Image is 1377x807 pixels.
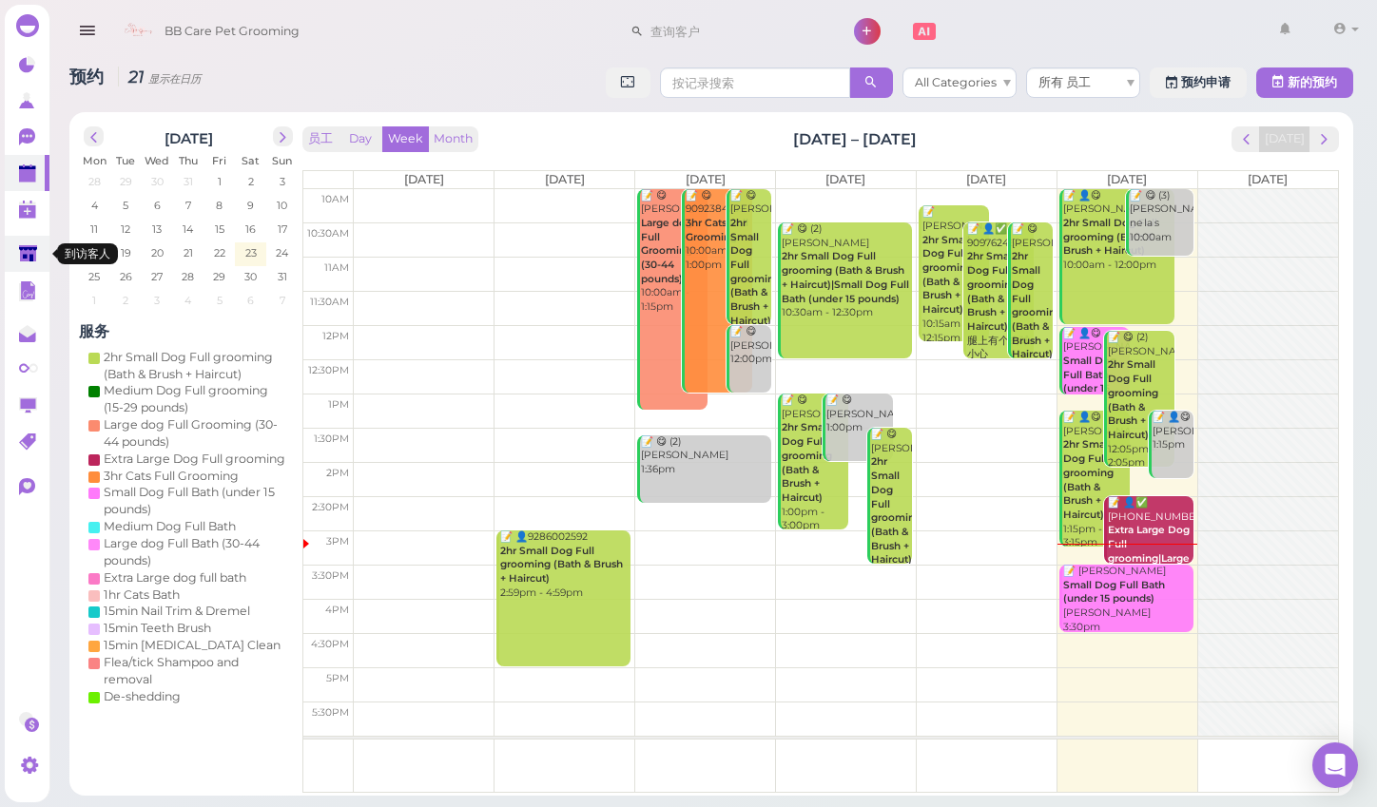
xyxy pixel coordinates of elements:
[730,217,781,327] b: 2hr Small Dog Full grooming (Bath & Brush + Haircut)
[118,173,134,190] span: 29
[57,243,118,264] div: 到访客人
[967,250,1018,332] b: 2hr Small Dog Full grooming (Bath & Brush + Haircut)
[1063,217,1157,257] b: 2hr Small Dog Full grooming (Bath & Brush + Haircut)
[314,432,349,445] span: 1:30pm
[312,569,349,582] span: 3:30pm
[1107,331,1174,471] div: 📝 😋 (2) [PERSON_NAME] 12:05pm - 2:05pm
[781,222,912,320] div: 📝 😋 (2) [PERSON_NAME] 10:30am - 12:30pm
[311,638,349,650] span: 4:30pm
[825,394,893,435] div: 📝 😋 [PERSON_NAME] 1:00pm
[212,154,226,167] span: Fri
[922,234,973,316] b: 2hr Small Dog Full grooming (Bath & Brush + Haircut)
[179,154,198,167] span: Thu
[242,154,260,167] span: Sat
[1107,172,1147,186] span: [DATE]
[1063,355,1116,409] b: Small Dog Full Bath (under 15 pounds)
[640,189,708,315] div: 📝 😋 [PERSON_NAME] 10:00am - 1:15pm
[165,5,300,58] span: BB Care Pet Grooming
[150,221,164,238] span: 13
[1232,126,1261,152] button: prev
[1288,75,1337,89] span: 新的预约
[644,16,828,47] input: 查询客户
[216,173,223,190] span: 1
[278,173,287,190] span: 3
[321,193,349,205] span: 10am
[145,154,169,167] span: Wed
[382,126,429,152] button: Week
[276,221,289,238] span: 17
[1312,742,1358,788] div: Open Intercom Messenger
[116,154,135,167] span: Tue
[149,244,165,261] span: 20
[1150,67,1247,98] a: 预约申请
[1129,189,1193,245] div: 📝 😋 (3) [PERSON_NAME] ne la s 10:00am
[275,197,289,214] span: 10
[782,421,832,503] b: 2hr Small Dog Full grooming (Bath & Brush + Haircut)
[118,268,134,285] span: 26
[89,197,100,214] span: 4
[1062,327,1130,425] div: 📝 👤😋 [PERSON_NAME] 12:01pm
[781,394,848,533] div: 📝 😋 [PERSON_NAME] 1:00pm - 3:00pm
[966,222,1034,390] div: 📝 👤✅ 9097624616 腿上有个肉球 小心 10:30am - 12:30pm
[1038,75,1091,89] span: 所有 员工
[686,172,726,186] span: [DATE]
[308,364,349,376] span: 12:30pm
[104,518,236,535] div: Medium Dog Full Bath
[1256,67,1353,98] button: 新的预约
[104,603,250,620] div: 15min Nail Trim & Dremel
[1108,524,1190,592] b: Extra Large Dog Full grooming|Large dog Full Bath (30-44 pounds)
[88,221,100,238] span: 11
[104,654,288,688] div: Flea/tick Shampoo and removal
[181,221,195,238] span: 14
[90,292,98,309] span: 1
[152,197,163,214] span: 6
[212,244,227,261] span: 22
[307,227,349,240] span: 10:30am
[1012,250,1062,360] b: 2hr Small Dog Full grooming (Bath & Brush + Haircut)
[302,126,339,152] button: 员工
[1063,438,1114,520] b: 2hr Small Dog Full grooming (Bath & Brush + Haircut)
[729,189,771,371] div: 📝 😋 [PERSON_NAME] 10:00am - 12:00pm
[1062,411,1130,550] div: 📝 👤😋 [PERSON_NAME] 1:15pm - 3:15pm
[325,604,349,616] span: 4pm
[180,268,196,285] span: 28
[825,172,865,186] span: [DATE]
[276,268,289,285] span: 31
[782,250,909,304] b: 2hr Small Dog Full grooming (Bath & Brush + Haircut)|Small Dog Full Bath (under 15 pounds)
[246,173,256,190] span: 2
[499,530,630,600] div: 📝 👤9286002592 2:59pm - 4:59pm
[921,205,989,345] div: 📝 [PERSON_NAME] 10:15am - 12:15pm
[83,154,107,167] span: Mon
[104,416,288,451] div: Large dog Full Grooming (30-44 pounds)
[324,261,349,274] span: 11am
[242,268,259,285] span: 30
[871,455,921,566] b: 2hr Small Dog Full grooming (Bath & Brush + Haircut)
[104,620,211,637] div: 15min Teeth Brush
[165,126,213,147] h2: [DATE]
[272,154,292,167] span: Sun
[312,706,349,719] span: 5:30pm
[149,268,165,285] span: 27
[428,126,478,152] button: Month
[119,221,132,238] span: 12
[338,126,383,152] button: Day
[326,535,349,548] span: 3pm
[104,468,239,485] div: 3hr Cats Full Grooming
[243,244,259,261] span: 23
[1062,565,1193,634] div: 📝 [PERSON_NAME] [PERSON_NAME] 3:30pm
[870,428,912,609] div: 📝 😋 [PERSON_NAME] 1:30pm - 3:30pm
[640,435,771,477] div: 📝 😋 (2) [PERSON_NAME] 1:36pm
[69,67,108,86] span: 预约
[104,688,181,705] div: De-shedding
[685,189,752,273] div: 📝 😋 9092384759 10:00am - 1:00pm
[213,221,226,238] span: 15
[326,672,349,684] span: 5pm
[183,292,193,309] span: 4
[1309,126,1339,152] button: next
[121,197,130,214] span: 5
[404,172,444,186] span: [DATE]
[915,75,997,89] span: All Categories
[104,637,281,654] div: 15min [MEDICAL_DATA] Clean
[322,330,349,342] span: 12pm
[215,292,224,309] span: 5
